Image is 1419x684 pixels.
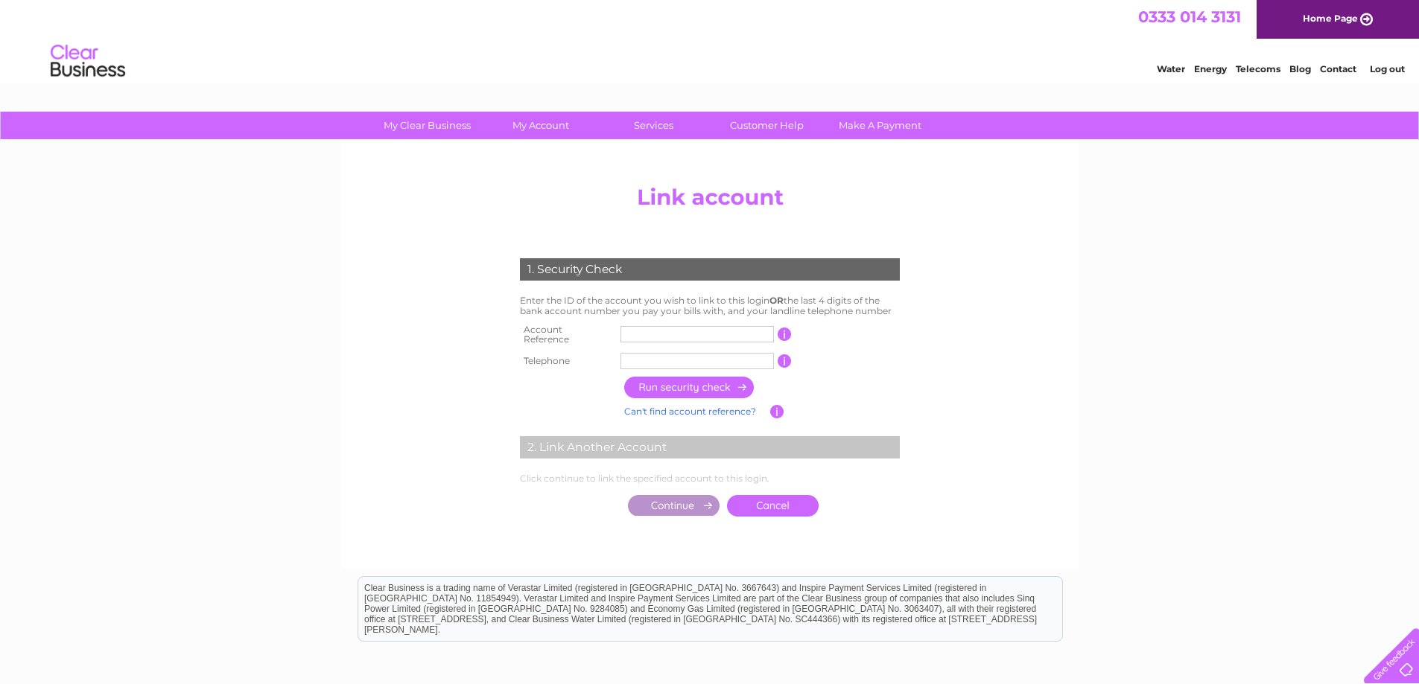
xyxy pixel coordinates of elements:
[516,349,618,373] th: Telephone
[628,495,720,516] input: Submit
[516,292,904,320] td: Enter the ID of the account you wish to link to this login the last 4 digits of the bank account ...
[50,39,126,84] img: logo.png
[705,112,828,139] a: Customer Help
[1370,63,1405,74] a: Log out
[1289,63,1311,74] a: Blog
[516,470,904,488] td: Click continue to link the specified account to this login.
[1194,63,1227,74] a: Energy
[1157,63,1185,74] a: Water
[769,295,784,306] b: OR
[624,406,756,417] a: Can't find account reference?
[592,112,715,139] a: Services
[479,112,602,139] a: My Account
[778,327,792,341] input: Information
[358,8,1062,72] div: Clear Business is a trading name of Verastar Limited (registered in [GEOGRAPHIC_DATA] No. 3667643...
[778,354,792,368] input: Information
[1236,63,1280,74] a: Telecoms
[770,405,784,418] input: Information
[819,112,942,139] a: Make A Payment
[1138,7,1241,26] a: 0333 014 3131
[727,495,819,517] a: Cancel
[516,320,618,350] th: Account Reference
[1320,63,1356,74] a: Contact
[520,436,900,458] div: 2. Link Another Account
[366,112,489,139] a: My Clear Business
[520,258,900,281] div: 1. Security Check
